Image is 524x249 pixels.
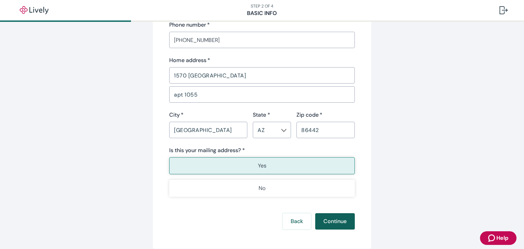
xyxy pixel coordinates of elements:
label: Zip code [296,111,322,119]
p: Yes [258,162,266,170]
button: Open [280,127,287,134]
input: City [169,123,247,137]
label: Home address [169,56,210,64]
button: Log out [494,2,513,18]
input: -- [255,125,278,135]
button: Zendesk support iconHelp [480,231,516,245]
svg: Chevron icon [281,128,287,133]
label: City [169,111,184,119]
button: No [169,180,355,197]
svg: Zendesk support icon [488,234,496,242]
button: Yes [169,157,355,174]
span: Help [496,234,508,242]
button: Continue [315,213,355,230]
button: Back [282,213,311,230]
label: Is this your mailing address? * [169,146,245,155]
p: No [259,184,265,192]
input: Zip code [296,123,355,137]
img: Lively [15,6,53,14]
label: Phone number [169,21,210,29]
input: Address line 1 [169,69,355,82]
label: State * [253,111,270,119]
input: Address line 2 [169,88,355,101]
input: (555) 555-5555 [169,33,355,47]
